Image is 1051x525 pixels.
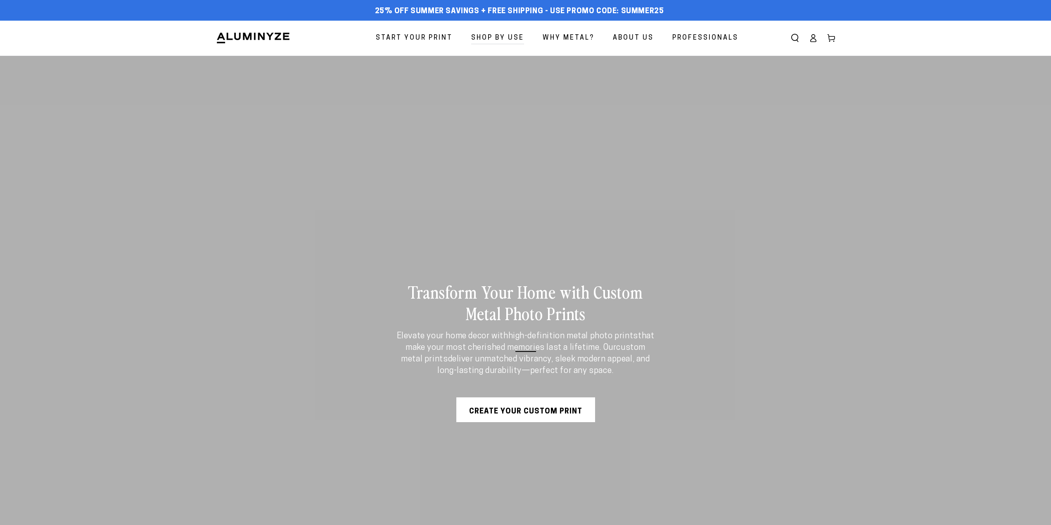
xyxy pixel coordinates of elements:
p: Elevate your home decor with that make your most cherished memories last a lifetime. Our deliver ... [396,330,656,377]
summary: Search our site [786,29,804,47]
span: Professionals [672,32,738,44]
span: 25% off Summer Savings + Free Shipping - Use Promo Code: SUMMER25 [375,7,664,16]
a: About Us [607,27,660,49]
a: Shop By Use [465,27,530,49]
a: Professionals [666,27,745,49]
span: Start Your Print [376,32,453,44]
span: About Us [613,32,654,44]
strong: high-definition metal photo prints [508,332,638,340]
a: Why Metal? [536,27,600,49]
a: Create Your Custom Print [456,397,595,422]
span: Shop By Use [471,32,524,44]
a: Start Your Print [370,27,459,49]
img: Aluminyze [216,32,290,44]
h2: Transform Your Home with Custom Metal Photo Prints [396,281,656,324]
span: Why Metal? [543,32,594,44]
strong: custom metal prints [401,344,645,363]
